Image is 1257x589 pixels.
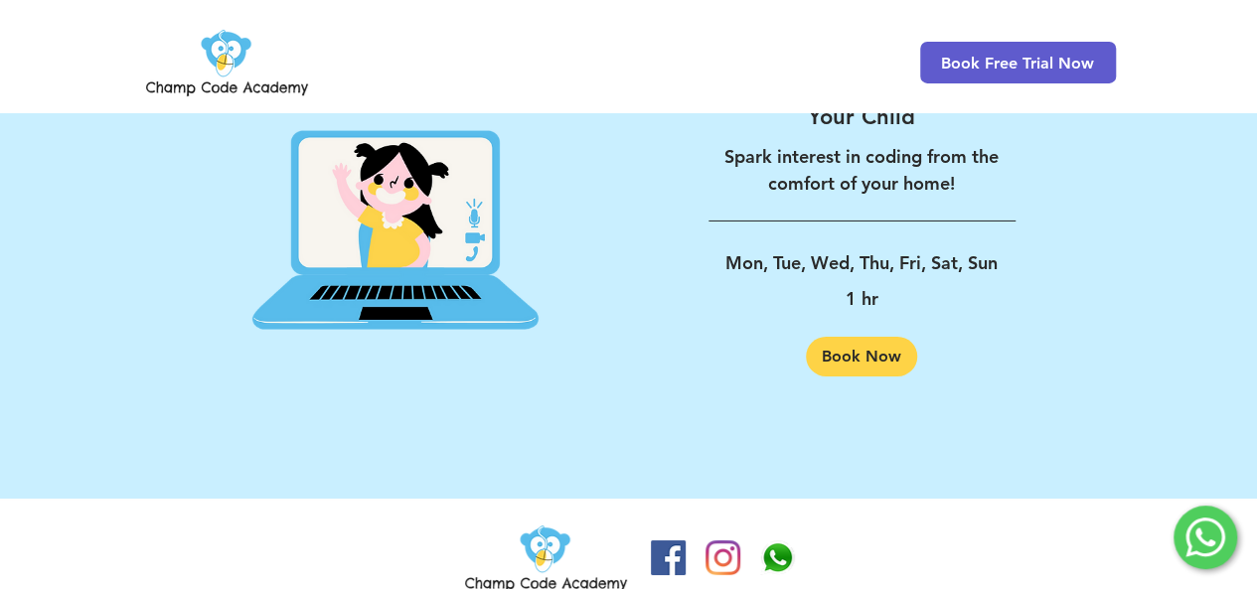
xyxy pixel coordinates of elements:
[941,54,1094,73] span: Book Free Trial Now
[706,540,740,575] img: Instagram
[920,42,1116,83] a: Book Free Trial Now
[142,24,312,101] img: Champ Code Academy Logo PNG.png
[708,245,1016,281] p: Mon, Tue, Wed, Thu, Fri, Sat, Sun
[806,337,917,376] a: Book Now
[651,540,795,575] ul: Social Bar
[708,281,1016,317] p: 1 hr
[760,540,795,575] img: Champ Code Academy WhatsApp
[651,540,686,575] img: Facebook
[708,143,1016,197] p: Spark interest in coding from the comfort of your home!
[822,349,901,365] span: Book Now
